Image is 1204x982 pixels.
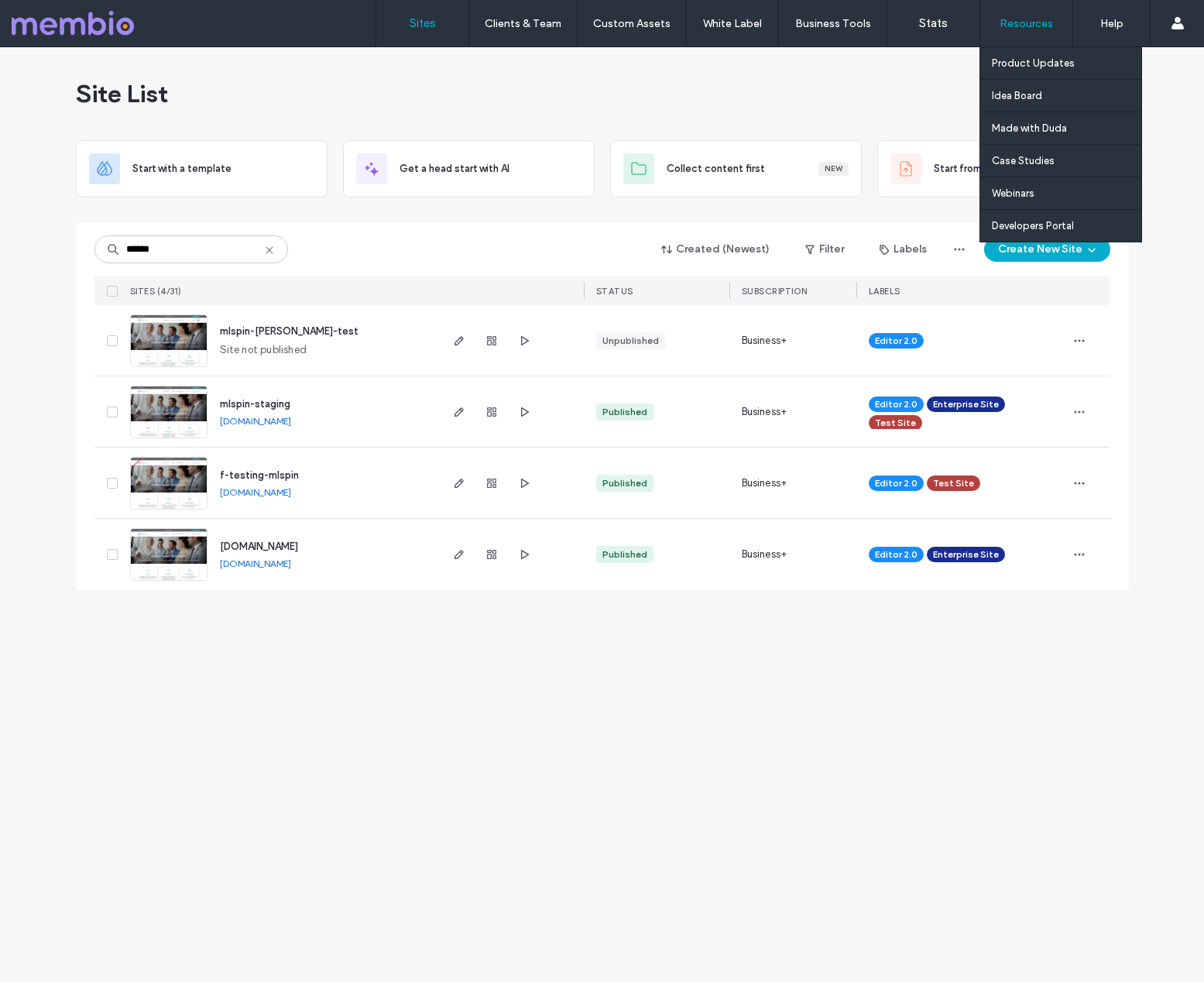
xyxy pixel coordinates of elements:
span: Editor 2.0 [875,476,918,490]
label: Clients & Team [485,17,561,30]
a: [DOMAIN_NAME] [220,541,298,552]
span: Editor 2.0 [875,548,918,561]
label: Case Studies [992,155,1055,167]
a: [DOMAIN_NAME] [220,415,291,427]
label: Idea Board [992,90,1042,101]
label: White Label [703,17,762,30]
span: Site List [76,78,168,109]
span: Business+ [742,404,787,420]
span: Test Site [933,476,974,490]
span: Collect content first [667,161,765,177]
a: Idea Board [992,80,1141,112]
div: Collect content firstNew [610,140,862,197]
a: Made with Duda [992,112,1141,144]
a: Case Studies [992,145,1141,177]
div: Published [602,476,647,490]
label: Sites [410,16,436,30]
a: f-testing-mlspin [220,469,299,481]
label: Stats [919,16,948,30]
span: Enterprise Site [933,548,999,561]
span: Business+ [742,476,787,491]
div: Unpublished [602,334,659,348]
span: LABELS [869,286,900,297]
label: Made with Duda [992,122,1067,134]
a: Developers Portal [992,210,1141,242]
a: Product Updates [992,47,1141,79]
span: STATUS [596,286,633,297]
div: Start from fileBeta [877,140,1129,197]
span: Get a head start with AI [400,161,509,177]
label: Help [1100,17,1123,30]
label: Product Updates [992,57,1075,69]
span: Business+ [742,333,787,349]
button: Created (Newest) [648,237,784,262]
a: [DOMAIN_NAME] [220,558,291,569]
a: Webinars [992,177,1141,209]
label: Webinars [992,187,1034,199]
a: mlspin-[PERSON_NAME]-test [220,325,358,337]
div: Published [602,548,647,561]
a: mlspin-staging [220,398,290,410]
span: Test Site [875,416,916,430]
span: Help [36,11,67,25]
button: Filter [790,237,859,262]
div: Start with a template [76,140,328,197]
label: Developers Portal [992,220,1074,232]
span: Business+ [742,547,787,562]
span: Start with a template [132,161,232,177]
div: Get a head start with AI [343,140,595,197]
label: Resources [1000,17,1053,30]
span: SITES (4/31) [130,286,182,297]
div: New [818,162,849,176]
label: Business Tools [795,17,871,30]
button: Create New Site [984,237,1110,262]
button: Labels [866,237,941,262]
a: [DOMAIN_NAME] [220,486,291,498]
label: Custom Assets [593,17,671,30]
span: Editor 2.0 [875,334,918,348]
span: Start from file [934,161,999,177]
div: Published [602,405,647,419]
span: SUBSCRIPTION [742,286,808,297]
span: Editor 2.0 [875,397,918,411]
span: Enterprise Site [933,397,999,411]
span: Site not published [220,342,307,358]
